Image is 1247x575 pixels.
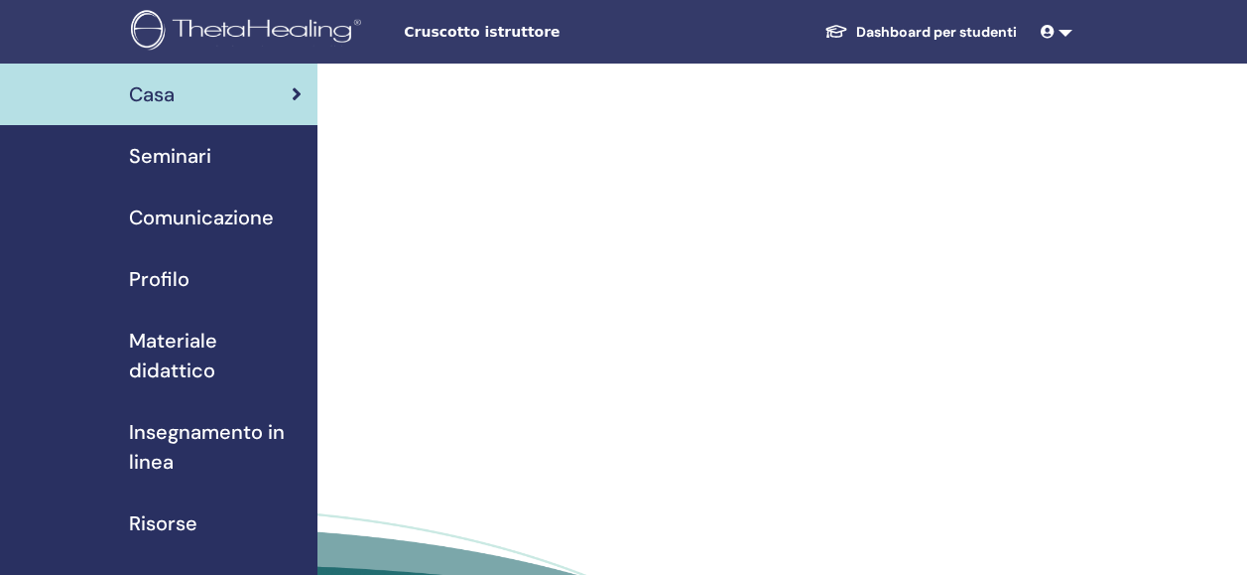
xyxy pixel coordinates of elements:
[129,203,274,232] span: Comunicazione
[129,264,189,294] span: Profilo
[809,14,1033,51] a: Dashboard per studenti
[129,79,175,109] span: Casa
[129,508,197,538] span: Risorse
[129,326,302,385] span: Materiale didattico
[129,141,211,171] span: Seminari
[131,10,368,55] img: logo.png
[129,417,302,477] span: Insegnamento in linea
[824,23,848,40] img: graduation-cap-white.svg
[404,22,701,43] span: Cruscotto istruttore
